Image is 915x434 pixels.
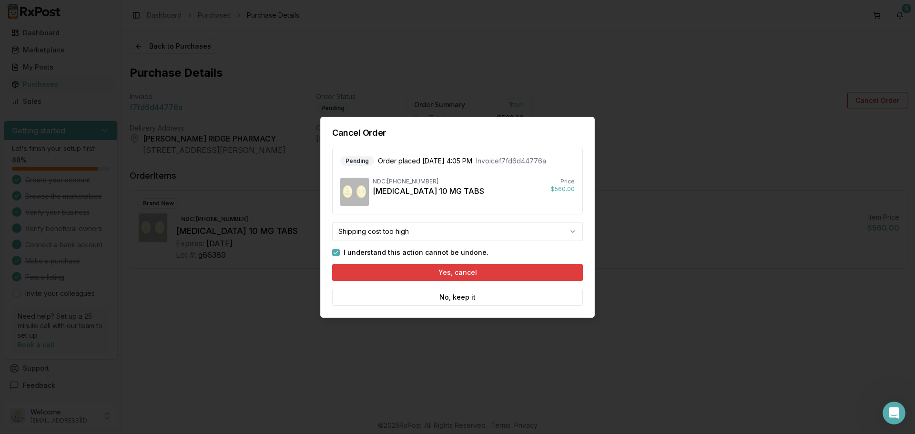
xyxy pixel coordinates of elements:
[378,156,472,166] span: Order placed [DATE] 4:05 PM
[373,185,484,197] div: [MEDICAL_DATA] 10 MG TABS
[11,326,316,336] div: Did this answer your question?
[132,335,146,354] span: 😞
[127,335,152,354] span: disappointed reaction
[286,4,305,22] button: Collapse window
[152,335,176,354] span: neutral face reaction
[560,178,575,185] div: Price
[332,129,583,137] h2: Cancel Order
[340,178,369,206] img: Jardiance 10 MG TABS
[126,366,202,374] a: Open in help center
[340,156,374,166] div: Pending
[373,178,484,185] div: NDC: [PHONE_NUMBER]
[883,402,905,424] iframe: Intercom live chat
[476,156,546,166] span: Invoice f7fd6d44776a
[551,185,575,193] div: $560.00
[344,249,488,256] label: I understand this action cannot be undone.
[176,335,201,354] span: smiley reaction
[332,289,583,306] button: No, keep it
[157,335,171,354] span: 😐
[332,264,583,281] button: Yes, cancel
[182,335,195,354] span: 😃
[305,4,322,21] div: Close
[6,4,24,22] button: go back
